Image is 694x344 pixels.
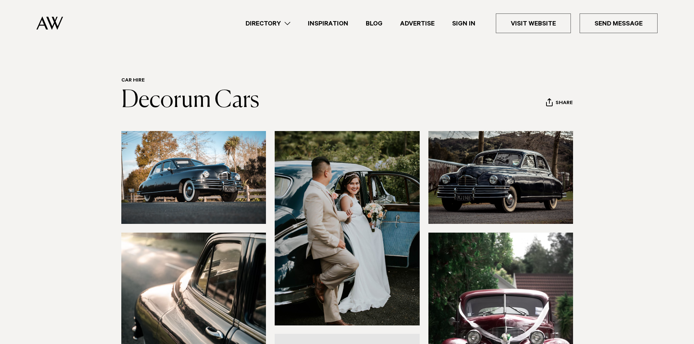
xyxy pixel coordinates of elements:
[121,89,259,112] a: Decorum Cars
[121,78,145,84] a: Car Hire
[443,19,484,28] a: Sign In
[496,13,571,33] a: Visit Website
[556,100,573,107] span: Share
[237,19,299,28] a: Directory
[299,19,357,28] a: Inspiration
[546,98,573,109] button: Share
[357,19,391,28] a: Blog
[391,19,443,28] a: Advertise
[36,16,63,30] img: Auckland Weddings Logo
[580,13,658,33] a: Send Message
